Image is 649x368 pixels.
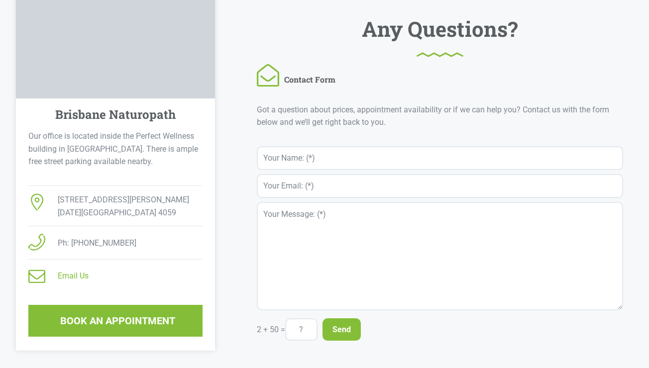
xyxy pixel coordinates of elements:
[60,316,175,326] span: BOOK AN APPOINTMENT
[58,271,89,280] a: Email Us
[257,103,623,129] p: Got a question about prices, appointment availability or if we can help you? Contact us with the ...
[45,193,189,219] span: [STREET_ADDRESS][PERSON_NAME] [DATE][GEOGRAPHIC_DATA] 4059
[45,237,136,250] span: Ph: [PHONE_NUMBER]
[285,318,318,341] input: ?
[257,174,623,198] input: Your Email: (*)
[257,146,623,170] input: Your Name: (*)
[28,130,203,168] p: Our office is located inside the Perfect Wellness building in [GEOGRAPHIC_DATA]. There is ample f...
[257,318,318,341] li: 2 + 50 =
[28,305,203,337] a: BOOK AN APPOINTMENT
[257,65,336,96] h6: Contact Form
[362,20,518,57] h1: Any Questions?
[55,107,176,122] h4: Brisbane Naturopath
[323,318,361,341] input: Send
